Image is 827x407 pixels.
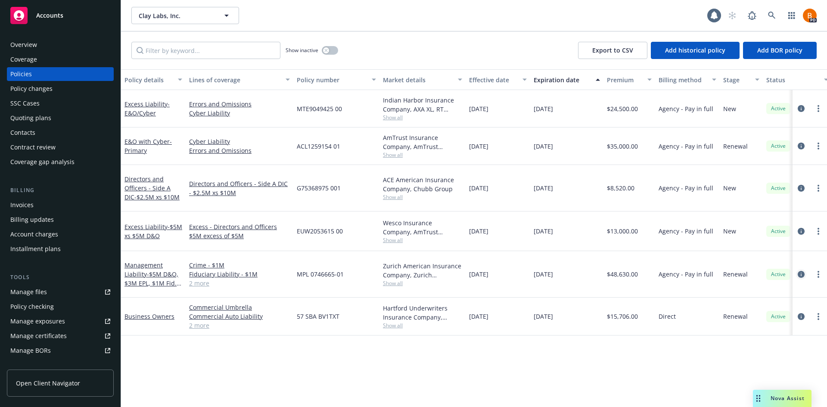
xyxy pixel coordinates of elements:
[10,126,35,140] div: Contacts
[379,69,466,90] button: Market details
[743,7,761,24] a: Report a Bug
[186,69,293,90] button: Lines of coverage
[603,69,655,90] button: Premium
[813,103,824,114] a: more
[383,304,462,322] div: Hartford Underwriters Insurance Company, Hartford Insurance Group
[189,179,290,197] a: Directors and Officers - Side A DIC - $2.5M xs $10M
[139,11,213,20] span: Clay Labs, Inc.
[10,111,51,125] div: Quoting plans
[723,104,736,113] span: New
[7,186,114,195] div: Billing
[723,312,748,321] span: Renewal
[297,270,344,279] span: MPL 0746665-01
[607,270,638,279] span: $48,630.00
[297,142,340,151] span: ACL1259154 01
[124,137,172,155] a: E&O with Cyber
[723,183,736,193] span: New
[7,300,114,314] a: Policy checking
[757,46,802,54] span: Add BOR policy
[665,46,725,54] span: Add historical policy
[124,270,181,296] span: - $5M D&O, $3M EPL, $1M Fid., $1M Crime
[753,390,811,407] button: Nova Assist
[469,312,488,321] span: [DATE]
[131,42,280,59] input: Filter by keyword...
[134,193,180,201] span: - $2.5M xs $10M
[723,75,750,84] div: Stage
[723,142,748,151] span: Renewal
[10,140,56,154] div: Contract review
[7,38,114,52] a: Overview
[723,227,736,236] span: New
[124,223,182,240] a: Excess Liability
[7,314,114,328] a: Manage exposures
[783,7,800,24] a: Switch app
[770,313,787,320] span: Active
[10,38,37,52] div: Overview
[659,75,707,84] div: Billing method
[7,344,114,357] a: Manage BORs
[36,12,63,19] span: Accounts
[7,96,114,110] a: SSC Cases
[659,270,713,279] span: Agency - Pay in full
[469,75,517,84] div: Effective date
[7,126,114,140] a: Contacts
[131,7,239,24] button: Clay Labs, Inc.
[297,227,343,236] span: EUW2053615 00
[7,111,114,125] a: Quoting plans
[534,270,553,279] span: [DATE]
[469,270,488,279] span: [DATE]
[383,193,462,201] span: Show all
[770,227,787,235] span: Active
[770,142,787,150] span: Active
[796,183,806,193] a: circleInformation
[770,105,787,112] span: Active
[383,322,462,329] span: Show all
[813,141,824,151] a: more
[659,312,676,321] span: Direct
[659,183,713,193] span: Agency - Pay in full
[770,184,787,192] span: Active
[189,222,290,240] a: Excess - Directors and Officers $5M excess of $5M
[124,312,174,320] a: Business Owners
[7,227,114,241] a: Account charges
[10,242,61,256] div: Installment plans
[813,269,824,280] a: more
[607,104,638,113] span: $24,500.00
[655,69,720,90] button: Billing method
[383,114,462,121] span: Show all
[189,279,290,288] a: 2 more
[10,198,34,212] div: Invoices
[720,69,763,90] button: Stage
[659,142,713,151] span: Agency - Pay in full
[10,344,51,357] div: Manage BORs
[7,242,114,256] a: Installment plans
[10,358,76,372] div: Summary of insurance
[796,226,806,236] a: circleInformation
[16,379,80,388] span: Open Client Navigator
[651,42,740,59] button: Add historical policy
[723,270,748,279] span: Renewal
[7,155,114,169] a: Coverage gap analysis
[813,311,824,322] a: more
[10,329,67,343] div: Manage certificates
[10,53,37,66] div: Coverage
[383,280,462,287] span: Show all
[293,69,379,90] button: Policy number
[7,67,114,81] a: Policies
[10,155,75,169] div: Coverage gap analysis
[7,198,114,212] a: Invoices
[534,75,591,84] div: Expiration date
[766,75,819,84] div: Status
[189,109,290,118] a: Cyber Liability
[534,104,553,113] span: [DATE]
[383,75,453,84] div: Market details
[124,100,170,117] a: Excess Liability
[763,7,780,24] a: Search
[803,9,817,22] img: photo
[383,151,462,158] span: Show all
[189,321,290,330] a: 2 more
[659,227,713,236] span: Agency - Pay in full
[607,75,642,84] div: Premium
[607,142,638,151] span: $35,000.00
